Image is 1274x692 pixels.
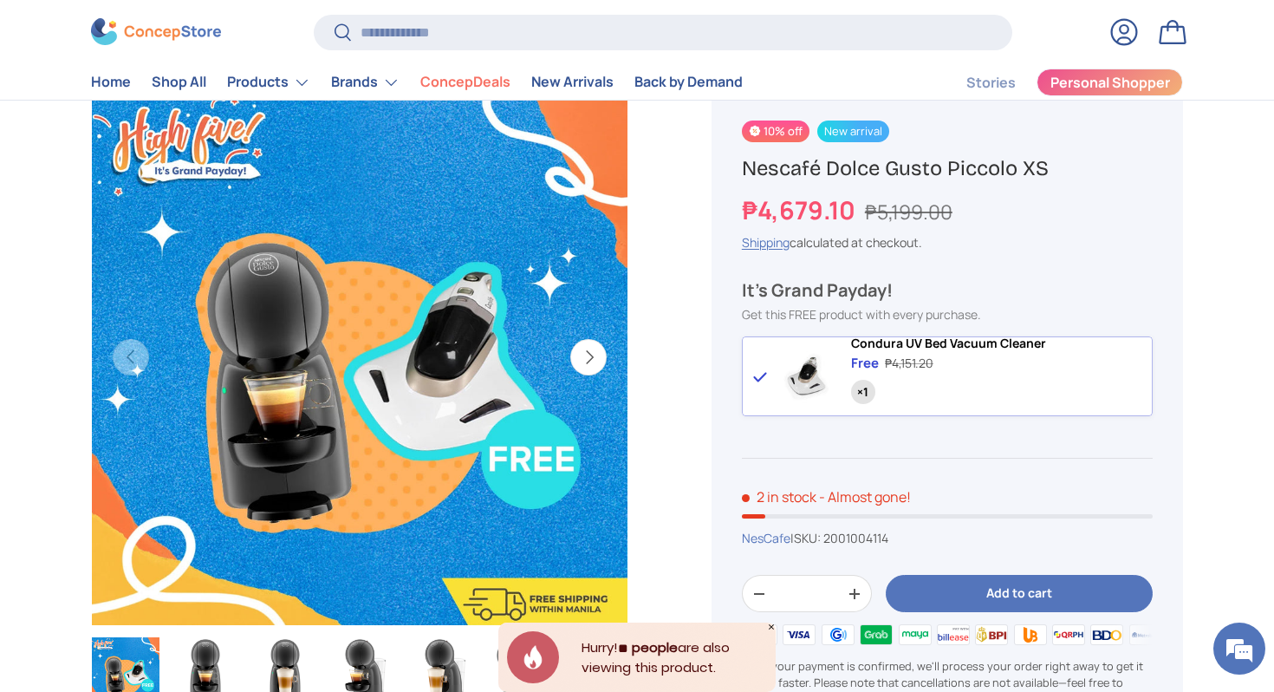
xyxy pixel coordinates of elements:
span: 2001004114 [823,530,888,546]
div: Chat with us now [90,97,291,120]
span: 10% off [742,121,809,142]
span: We're online! [101,219,239,394]
span: SKU: [794,530,821,546]
nav: Primary [91,65,743,100]
span: Condura UV Bed Vacuum Cleaner [851,335,1046,351]
img: ConcepStore [91,19,221,46]
div: Free [851,355,879,373]
summary: Brands [321,65,410,100]
h1: Nescafé Dolce Gusto Piccolo XS [742,155,1153,182]
img: bdo [1088,621,1126,647]
s: ₱5,199.00 [865,199,952,225]
a: Personal Shopper [1037,69,1183,96]
summary: Products [217,65,321,100]
div: Close [767,623,776,631]
p: - Almost gone! [819,487,911,506]
img: metrobank [1127,621,1165,647]
img: grabpay [857,621,895,647]
img: billease [934,621,972,647]
a: ConcepDeals [420,66,510,100]
img: master [742,621,780,647]
a: Back by Demand [634,66,743,100]
button: Add to cart [886,575,1153,612]
div: Quantity [851,380,875,404]
span: Personal Shopper [1050,76,1170,90]
nav: Secondary [925,65,1183,100]
a: New Arrivals [531,66,614,100]
div: Minimize live chat window [284,9,326,50]
img: maya [895,621,933,647]
textarea: Type your message and hit 'Enter' [9,473,330,534]
span: New arrival [817,121,889,142]
a: Home [91,66,131,100]
a: Shop All [152,66,206,100]
img: gcash [819,621,857,647]
div: ₱4,151.20 [885,355,933,373]
a: NesCafe [742,530,790,546]
img: ubp [1011,621,1049,647]
a: Stories [966,66,1016,100]
img: visa [780,621,818,647]
img: qrph [1050,621,1088,647]
img: bpi [972,621,1011,647]
span: 2 in stock [742,487,816,506]
span: | [790,530,888,546]
div: calculated at checkout. [742,233,1153,251]
a: Condura UV Bed Vacuum Cleaner [851,336,1046,351]
span: Get this FREE product with every purchase. [742,306,981,323]
strong: ₱4,679.10 [742,193,860,227]
a: Shipping [742,234,790,251]
div: It's Grand Payday! [742,279,1153,302]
